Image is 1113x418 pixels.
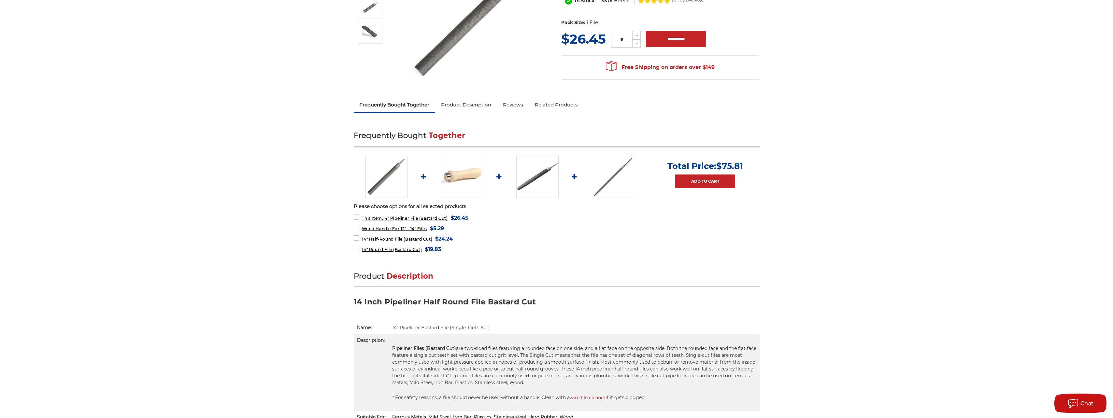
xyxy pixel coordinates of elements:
span: $5.29 [430,224,444,233]
span: Wood Handle For 12" - 14" Files [362,226,427,231]
span: Chat [1080,400,1094,407]
p: Please choose options for all selected products [354,203,760,210]
a: wire file cleaner [570,395,606,400]
p: are two-sided files featuring a rounded face on one side, and a flat face on the opposite side. B... [392,345,756,386]
strong: Description: [357,337,385,343]
span: $26.45 [561,31,606,47]
p: * For safety reasons, a file should never be used without a handle. Clean with a if it gets clogged. [392,394,756,401]
a: Product Description [435,98,497,112]
button: Chat [1054,394,1106,413]
span: $26.45 [451,214,468,222]
a: Add to Cart [675,174,735,188]
span: $24.24 [435,234,453,243]
span: $75.81 [716,161,743,171]
span: 14" Round File (Bastard Cut) [362,247,422,252]
strong: Pipeliner Files (Bastard Cut) [392,345,456,351]
dt: Pack Size: [561,19,585,26]
strong: This Item: [362,216,383,221]
img: half round pipeline file [362,1,378,14]
span: Frequently Bought [354,131,426,140]
span: Description [387,272,434,281]
h3: 14 Inch Pipeliner Half Round File Bastard Cut [354,297,760,312]
a: Frequently Bought Together [354,98,435,112]
td: 14" Pipeliner Bastard File (Single Teeth Set) [389,321,760,334]
span: $19.83 [425,245,441,254]
span: Together [429,131,465,140]
img: 14" half round bastard pipe line file with single cut teeth [362,26,378,38]
dd: 1 File [587,19,598,26]
p: Total Price: [667,161,743,171]
span: 14" Pipeliner File (Bastard Cut) [362,216,448,221]
span: Free Shipping on orders over $149 [606,61,715,74]
a: Reviews [497,98,529,112]
span: Product [354,272,384,281]
strong: Name: [357,325,372,330]
span: 14" Half-Round File (Bastard Cut) [362,237,432,242]
a: Related Products [529,98,584,112]
img: 14 inch pipeliner file [365,156,408,198]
